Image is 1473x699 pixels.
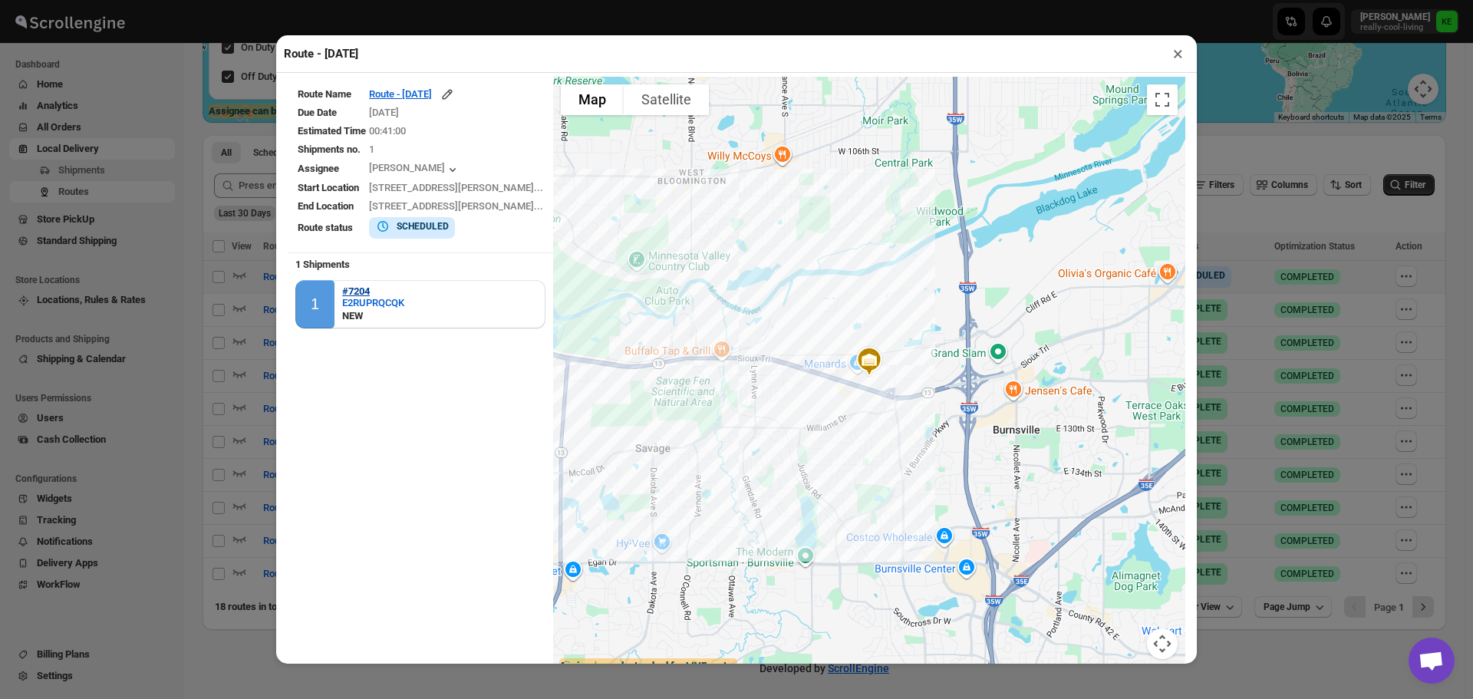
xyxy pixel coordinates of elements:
span: [DATE] [369,107,399,118]
div: 1 [311,295,319,313]
button: E2RUPRQCQK [342,297,404,308]
span: Due Date [298,107,337,118]
div: [STREET_ADDRESS][PERSON_NAME]... [369,199,543,214]
button: × [1167,43,1189,64]
button: Route - [DATE] [369,87,455,102]
span: Route Name [298,88,351,100]
div: Open chat [1409,638,1455,684]
button: Show satellite imagery [624,84,709,115]
button: Toggle fullscreen view [1147,84,1178,115]
button: Show street map [561,84,624,115]
img: Google [557,658,608,678]
span: Shipments no. [298,143,361,155]
span: Route status [298,222,353,233]
span: 1 [369,143,374,155]
b: SCHEDULED [397,221,449,232]
button: SCHEDULED [375,219,449,234]
h2: Route - [DATE] [284,46,358,61]
a: Open this area in Google Maps (opens a new window) [557,658,608,678]
span: Assignee [298,163,339,174]
button: #7204 [342,285,404,297]
span: 00:41:00 [369,125,406,137]
div: [STREET_ADDRESS][PERSON_NAME]... [369,180,543,196]
span: End Location [298,200,354,212]
b: #7204 [342,285,370,297]
button: Map camera controls [1147,628,1178,659]
span: Start Location [298,182,359,193]
div: NEW [342,308,404,324]
label: Assignee can be tracked for LIVE routes [559,658,737,674]
span: Estimated Time [298,125,366,137]
button: [PERSON_NAME] [369,162,460,177]
b: 1 Shipments [288,251,358,278]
